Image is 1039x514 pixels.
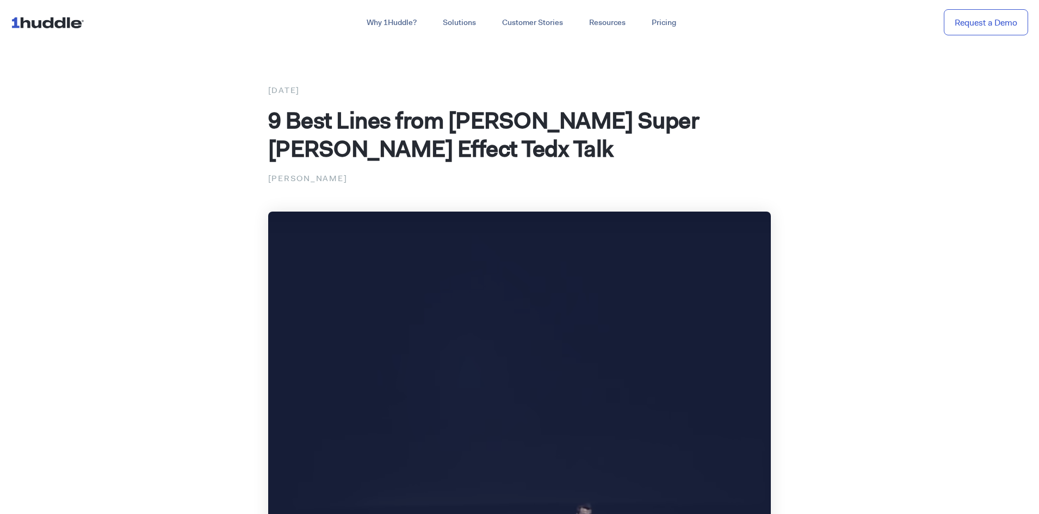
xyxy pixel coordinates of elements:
[430,13,489,33] a: Solutions
[489,13,576,33] a: Customer Stories
[354,13,430,33] a: Why 1Huddle?
[268,171,771,185] p: [PERSON_NAME]
[268,105,700,164] span: 9 Best Lines from [PERSON_NAME] Super [PERSON_NAME] Effect Tedx Talk
[11,12,89,33] img: ...
[268,83,771,97] div: [DATE]
[576,13,639,33] a: Resources
[944,9,1028,36] a: Request a Demo
[639,13,689,33] a: Pricing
